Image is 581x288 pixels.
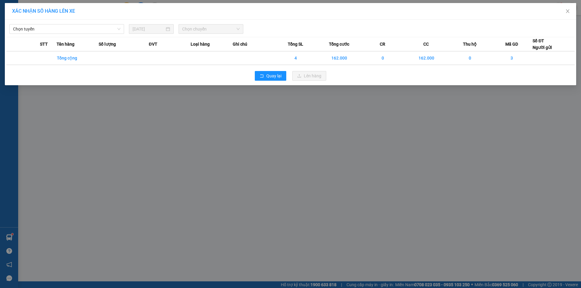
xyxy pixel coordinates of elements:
button: Close [559,3,576,20]
span: CR [380,41,385,47]
td: Tổng cộng [57,51,98,65]
span: ĐVT [149,41,157,47]
button: uploadLên hàng [292,71,326,81]
td: 162.000 [317,51,362,65]
td: 4 [274,51,316,65]
span: Ghi chú [233,41,247,47]
span: CC [423,41,429,47]
td: 162.000 [404,51,449,65]
span: Tên hàng [57,41,74,47]
span: close [565,9,570,14]
span: XÁC NHẬN SỐ HÀNG LÊN XE [12,8,75,14]
button: rollbackQuay lại [255,71,286,81]
span: Thu hộ [463,41,477,47]
span: Loại hàng [191,41,210,47]
span: Tổng cước [329,41,349,47]
span: Mã GD [505,41,518,47]
div: Số ĐT Người gửi [533,37,552,51]
span: STT [40,41,48,47]
td: 3 [491,51,533,65]
input: 14/08/2025 [133,26,165,32]
span: Số lượng [99,41,116,47]
span: Tổng SL [288,41,303,47]
span: Chọn chuyến [182,24,240,34]
span: Quay lại [266,73,281,79]
td: 0 [449,51,491,65]
td: 0 [362,51,403,65]
span: rollback [260,74,264,79]
span: Chọn tuyến [13,24,120,34]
